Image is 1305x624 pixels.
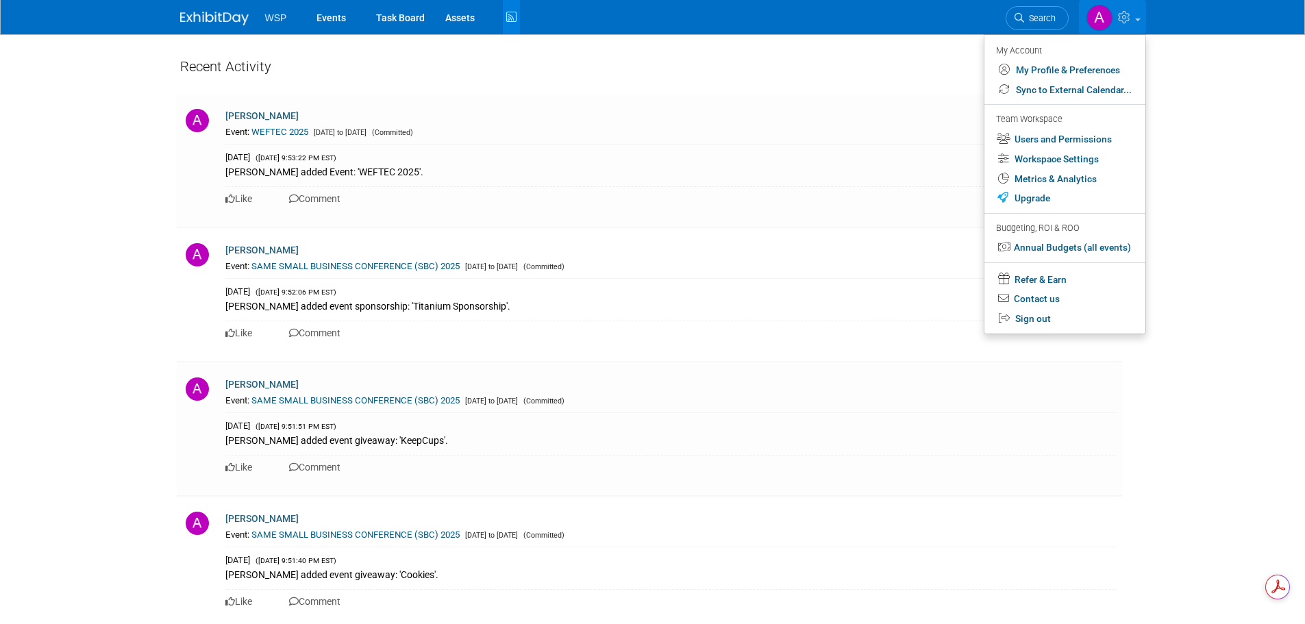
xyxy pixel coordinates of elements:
span: (Committed) [369,128,413,137]
a: Like [225,327,252,338]
a: Refer & Earn [984,269,1145,290]
span: [DATE] to [DATE] [462,531,518,540]
div: Budgeting, ROI & ROO [996,221,1132,236]
span: Event: [225,261,249,271]
img: Angela Jenness [1086,5,1113,31]
a: Comment [289,596,340,607]
span: [DATE] to [DATE] [462,262,518,271]
a: SAME SMALL BUSINESS CONFERENCE (SBC) 2025 [251,529,460,540]
a: Comment [289,327,340,338]
a: Contact us [984,289,1145,309]
a: Upgrade [984,188,1145,208]
a: [PERSON_NAME] [225,245,299,255]
a: Comment [289,193,340,204]
a: Metrics & Analytics [984,169,1145,189]
span: [DATE] [225,286,250,297]
span: Event: [225,395,249,405]
span: ([DATE] 9:52:06 PM EST) [252,288,336,297]
span: Event: [225,529,249,540]
img: A.jpg [186,109,209,132]
a: SAME SMALL BUSINESS CONFERENCE (SBC) 2025 [251,261,460,271]
span: (Committed) [520,397,564,405]
div: Team Workspace [996,112,1132,127]
span: ([DATE] 9:53:22 PM EST) [252,153,336,162]
a: Workspace Settings [984,149,1145,169]
a: [PERSON_NAME] [225,513,299,524]
a: Like [225,462,252,473]
img: A.jpg [186,512,209,535]
span: Search [1024,13,1056,23]
a: [PERSON_NAME] [225,110,299,121]
img: A.jpg [186,243,209,266]
a: Sign out [984,309,1145,329]
a: Users and Permissions [984,129,1145,149]
a: My Profile & Preferences [984,60,1145,80]
img: ExhibitDay [180,12,249,25]
span: [DATE] to [DATE] [310,128,366,137]
span: [DATE] to [DATE] [462,397,518,405]
span: [DATE] [225,555,250,565]
a: WEFTEC 2025 [251,127,308,137]
span: (Committed) [520,531,564,540]
a: Sync to External Calendar... [984,80,1145,100]
span: Event: [225,127,249,137]
a: [PERSON_NAME] [225,379,299,390]
a: Annual Budgets (all events) [984,238,1145,258]
span: [DATE] [225,152,250,162]
div: [PERSON_NAME] added event giveaway: 'KeepCups'. [225,432,1117,447]
a: Like [225,596,252,607]
a: SAME SMALL BUSINESS CONFERENCE (SBC) 2025 [251,395,460,405]
span: (Committed) [520,262,564,271]
div: Recent Activity [180,51,1084,88]
div: [PERSON_NAME] added event sponsorship: 'Titanium Sponsorship'. [225,298,1117,313]
div: [PERSON_NAME] added Event: 'WEFTEC 2025'. [225,164,1117,179]
div: My Account [996,42,1132,58]
a: Search [1006,6,1069,30]
span: WSP [265,12,287,23]
a: Comment [289,462,340,473]
span: [DATE] [225,421,250,431]
span: ([DATE] 9:51:51 PM EST) [252,422,336,431]
div: [PERSON_NAME] added event giveaway: 'Cookies'. [225,566,1117,582]
a: Like [225,193,252,204]
span: ([DATE] 9:51:40 PM EST) [252,556,336,565]
img: A.jpg [186,377,209,401]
